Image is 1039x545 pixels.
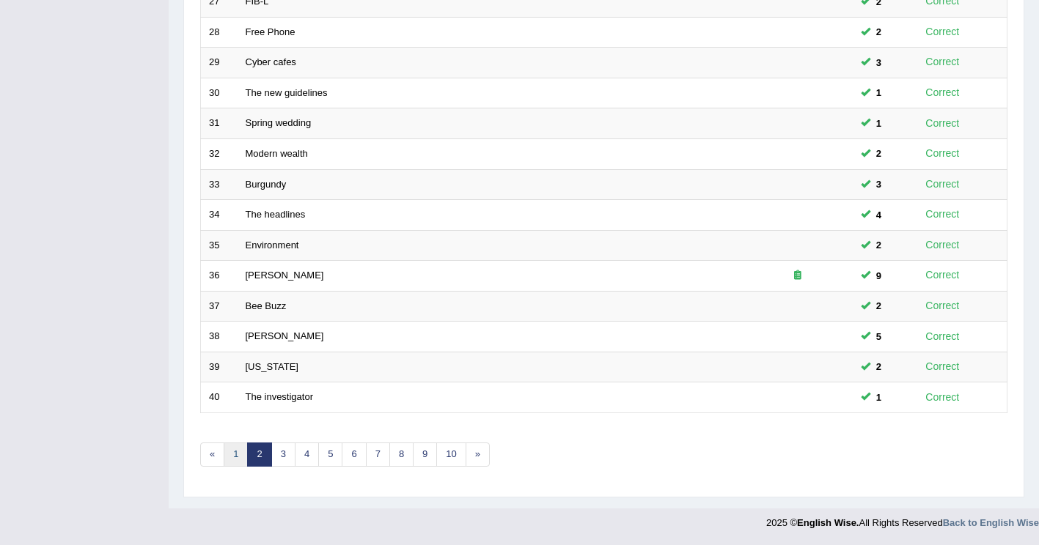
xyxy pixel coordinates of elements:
[389,442,414,467] a: 8
[201,200,238,231] td: 34
[943,517,1039,528] a: Back to English Wise
[919,389,966,406] div: Correct
[870,268,887,283] span: You can still take this question
[870,237,887,253] span: You can still take this question
[870,55,887,70] span: You can still take this question
[201,261,238,292] td: 36
[919,267,966,283] div: Correct
[201,169,238,200] td: 33
[870,359,887,374] span: You can still take this question
[870,177,887,192] span: You can still take this question
[271,442,295,467] a: 3
[870,207,887,223] span: You can still take this question
[201,48,238,78] td: 29
[247,442,271,467] a: 2
[870,390,887,405] span: You can still take this question
[246,391,314,402] a: The investigator
[919,237,966,253] div: Correct
[919,176,966,193] div: Correct
[919,297,966,314] div: Correct
[201,230,238,261] td: 35
[246,300,287,311] a: Bee Buzz
[413,442,437,467] a: 9
[870,146,887,161] span: You can still take this question
[201,291,238,322] td: 37
[246,179,287,190] a: Burgundy
[201,382,238,413] td: 40
[466,442,490,467] a: »
[201,138,238,169] td: 32
[246,117,312,128] a: Spring wedding
[246,26,295,37] a: Free Phone
[246,87,328,98] a: The new guidelines
[246,209,306,220] a: The headlines
[246,361,298,372] a: [US_STATE]
[201,352,238,382] td: 39
[919,358,966,375] div: Correct
[246,270,324,281] a: [PERSON_NAME]
[246,330,324,341] a: [PERSON_NAME]
[201,108,238,139] td: 31
[797,517,859,528] strong: English Wise.
[766,508,1039,530] div: 2025 © All Rights Reserved
[870,298,887,314] span: You can still take this question
[200,442,224,467] a: «
[919,84,966,101] div: Correct
[919,145,966,162] div: Correct
[919,53,966,70] div: Correct
[436,442,466,467] a: 10
[246,148,308,159] a: Modern wealth
[919,23,966,40] div: Correct
[919,328,966,345] div: Correct
[295,442,319,467] a: 4
[224,442,248,467] a: 1
[246,56,296,67] a: Cyber cafes
[751,269,845,283] div: Exam occurring question
[870,116,887,131] span: You can still take this question
[870,24,887,40] span: You can still take this question
[246,240,299,251] a: Environment
[870,85,887,100] span: You can still take this question
[342,442,366,467] a: 6
[366,442,390,467] a: 7
[870,329,887,344] span: You can still take this question
[201,17,238,48] td: 28
[919,115,966,132] div: Correct
[919,206,966,223] div: Correct
[201,322,238,352] td: 38
[201,78,238,108] td: 30
[318,442,342,467] a: 5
